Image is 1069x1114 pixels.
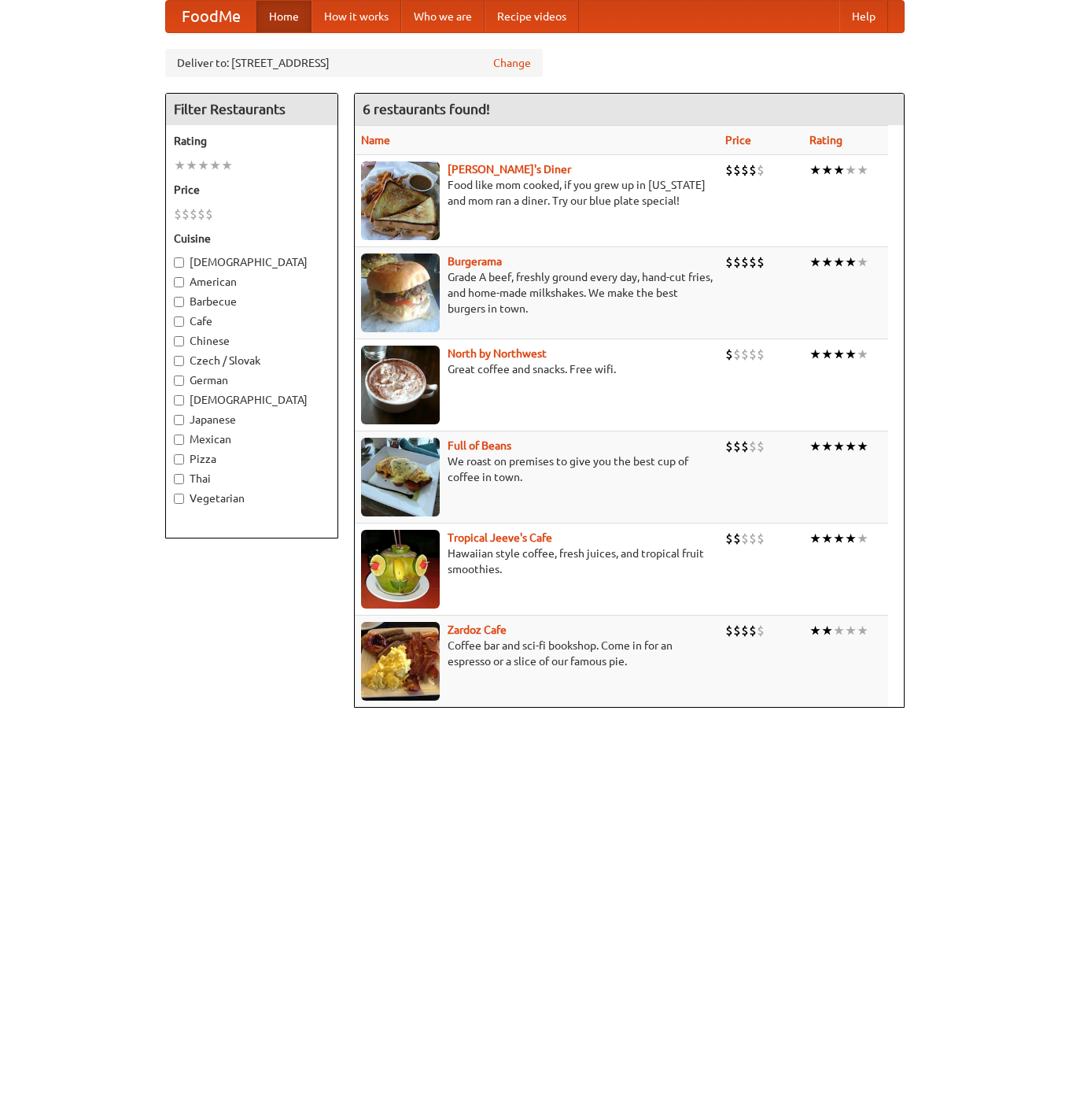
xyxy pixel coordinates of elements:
[174,336,184,346] input: Chinese
[174,474,184,484] input: Thai
[733,161,741,179] li: $
[361,530,440,609] img: jeeves.jpg
[741,622,749,639] li: $
[845,530,857,547] li: ★
[741,438,749,455] li: $
[757,438,765,455] li: $
[174,435,184,445] input: Mexican
[174,333,330,349] label: Chinese
[833,161,845,179] li: ★
[725,438,733,455] li: $
[174,274,330,290] label: American
[174,353,330,368] label: Czech / Slovak
[165,49,543,77] div: Deliver to: [STREET_ADDRESS]
[845,438,857,455] li: ★
[857,254,868,271] li: ★
[174,157,186,174] li: ★
[174,412,330,427] label: Japanese
[361,638,713,669] p: Coffee bar and sci-fi bookshop. Come in for an espresso or a slice of our famous pie.
[174,182,330,198] h5: Price
[448,624,507,636] a: Zardoz Cafe
[197,205,205,223] li: $
[448,531,552,544] a: Tropical Jeeve's Cafe
[809,530,821,547] li: ★
[809,346,821,363] li: ★
[757,622,765,639] li: $
[174,205,182,223] li: $
[857,346,868,363] li: ★
[361,361,713,377] p: Great coffee and snacks. Free wifi.
[448,439,511,452] a: Full of Beans
[448,163,571,176] a: [PERSON_NAME]'s Diner
[839,1,888,32] a: Help
[311,1,401,32] a: How it works
[833,254,845,271] li: ★
[741,254,749,271] li: $
[174,415,184,425] input: Japanese
[174,277,184,287] input: American
[363,102,490,117] ng-pluralize: 6 restaurants found!
[174,376,184,386] input: German
[821,438,833,455] li: ★
[749,438,757,455] li: $
[256,1,311,32] a: Home
[174,372,330,388] label: German
[757,530,765,547] li: $
[361,546,713,577] p: Hawaiian style coffee, fresh juices, and tropical fruit smoothies.
[809,438,821,455] li: ★
[174,316,184,327] input: Cafe
[725,530,733,547] li: $
[174,356,184,366] input: Czech / Slovak
[857,438,868,455] li: ★
[749,254,757,271] li: $
[725,346,733,363] li: $
[857,622,868,639] li: ★
[857,161,868,179] li: ★
[485,1,579,32] a: Recipe videos
[174,431,330,447] label: Mexican
[209,157,221,174] li: ★
[749,622,757,639] li: $
[725,254,733,271] li: $
[174,471,330,487] label: Thai
[186,157,197,174] li: ★
[741,346,749,363] li: $
[174,392,330,408] label: [DEMOGRAPHIC_DATA]
[821,254,833,271] li: ★
[857,530,868,547] li: ★
[221,157,233,174] li: ★
[361,161,440,240] img: sallys.jpg
[361,177,713,209] p: Food like mom cooked, if you grew up in [US_STATE] and mom ran a diner. Try our blue plate special!
[493,55,531,71] a: Change
[361,254,440,332] img: burgerama.jpg
[174,313,330,329] label: Cafe
[166,1,256,32] a: FoodMe
[809,161,821,179] li: ★
[757,346,765,363] li: $
[174,451,330,467] label: Pizza
[361,134,390,146] a: Name
[190,205,197,223] li: $
[725,134,751,146] a: Price
[448,347,547,360] a: North by Northwest
[833,622,845,639] li: ★
[733,530,741,547] li: $
[205,205,213,223] li: $
[174,494,184,504] input: Vegetarian
[361,269,713,316] p: Grade A beef, freshly ground every day, hand-cut fries, and home-made milkshakes. We make the bes...
[174,297,184,307] input: Barbecue
[725,622,733,639] li: $
[448,255,502,268] a: Burgerama
[741,161,749,179] li: $
[197,157,209,174] li: ★
[174,231,330,246] h5: Cuisine
[174,133,330,149] h5: Rating
[757,254,765,271] li: $
[174,490,330,506] label: Vegetarian
[749,346,757,363] li: $
[733,438,741,455] li: $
